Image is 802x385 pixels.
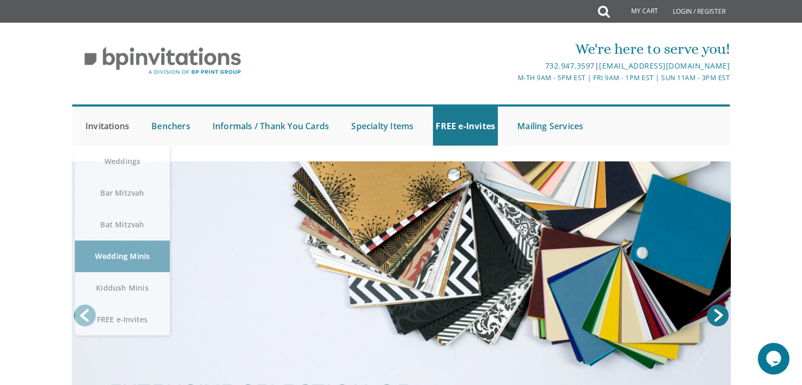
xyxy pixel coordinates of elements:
div: We're here to serve you! [292,38,730,60]
a: Mailing Services [515,107,586,146]
a: Bar Mitzvah [75,177,170,209]
a: Weddings [75,146,170,177]
a: Informals / Thank You Cards [210,107,332,146]
div: | [292,60,730,72]
a: Prev [72,302,98,329]
a: 732.947.3597 [545,61,594,71]
a: Kiddush Minis [75,272,170,304]
a: Wedding Minis [75,240,170,272]
a: My Cart [608,1,665,22]
a: FREE e-Invites [75,304,170,335]
iframe: chat widget [758,343,791,374]
a: Invitations [83,107,132,146]
a: Next [704,302,731,329]
a: Benchers [149,107,193,146]
a: FREE e-Invites [433,107,498,146]
div: M-Th 9am - 5pm EST | Fri 9am - 1pm EST | Sun 11am - 3pm EST [292,72,730,83]
a: [EMAIL_ADDRESS][DOMAIN_NAME] [599,61,730,71]
img: BP Invitation Loft [72,39,253,83]
a: Bat Mitzvah [75,209,170,240]
a: Specialty Items [349,107,416,146]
